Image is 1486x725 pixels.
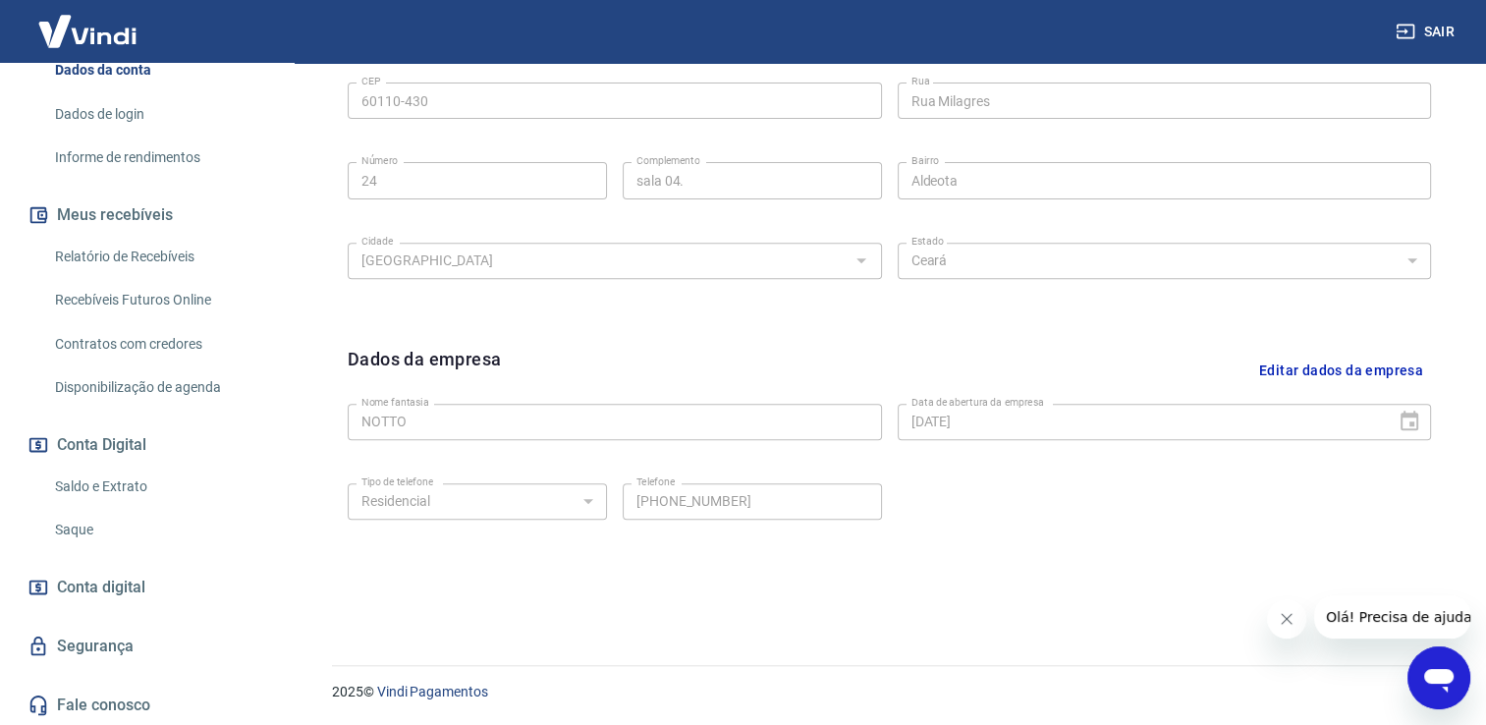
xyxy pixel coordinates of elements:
[636,153,700,168] label: Complemento
[47,237,270,277] a: Relatório de Recebíveis
[348,346,501,396] h6: Dados da empresa
[377,684,488,699] a: Vindi Pagamentos
[47,367,270,408] a: Disponibilização de agenda
[361,153,398,168] label: Número
[24,566,270,609] a: Conta digital
[47,510,270,550] a: Saque
[47,324,270,364] a: Contratos com credores
[47,467,270,507] a: Saldo e Extrato
[24,625,270,668] a: Segurança
[47,280,270,320] a: Recebíveis Futuros Online
[1314,595,1470,639] iframe: Mensagem da empresa
[361,74,380,88] label: CEP
[1392,14,1462,50] button: Sair
[24,194,270,237] button: Meus recebíveis
[47,50,270,90] a: Dados da conta
[911,395,1044,410] label: Data de abertura da empresa
[1407,646,1470,709] iframe: Botão para abrir a janela de mensagens
[47,138,270,178] a: Informe de rendimentos
[898,404,1383,440] input: DD/MM/YYYY
[911,234,944,249] label: Estado
[361,234,393,249] label: Cidade
[911,74,930,88] label: Rua
[24,423,270,467] button: Conta Digital
[47,94,270,135] a: Dados de login
[24,1,151,61] img: Vindi
[361,474,433,489] label: Tipo de telefone
[354,249,844,273] input: Digite aqui algumas palavras para buscar a cidade
[361,395,429,410] label: Nome fantasia
[332,682,1439,702] p: 2025 ©
[911,153,939,168] label: Bairro
[1267,599,1306,639] iframe: Fechar mensagem
[57,574,145,601] span: Conta digital
[636,474,675,489] label: Telefone
[1251,346,1431,396] button: Editar dados da empresa
[12,14,165,29] span: Olá! Precisa de ajuda?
